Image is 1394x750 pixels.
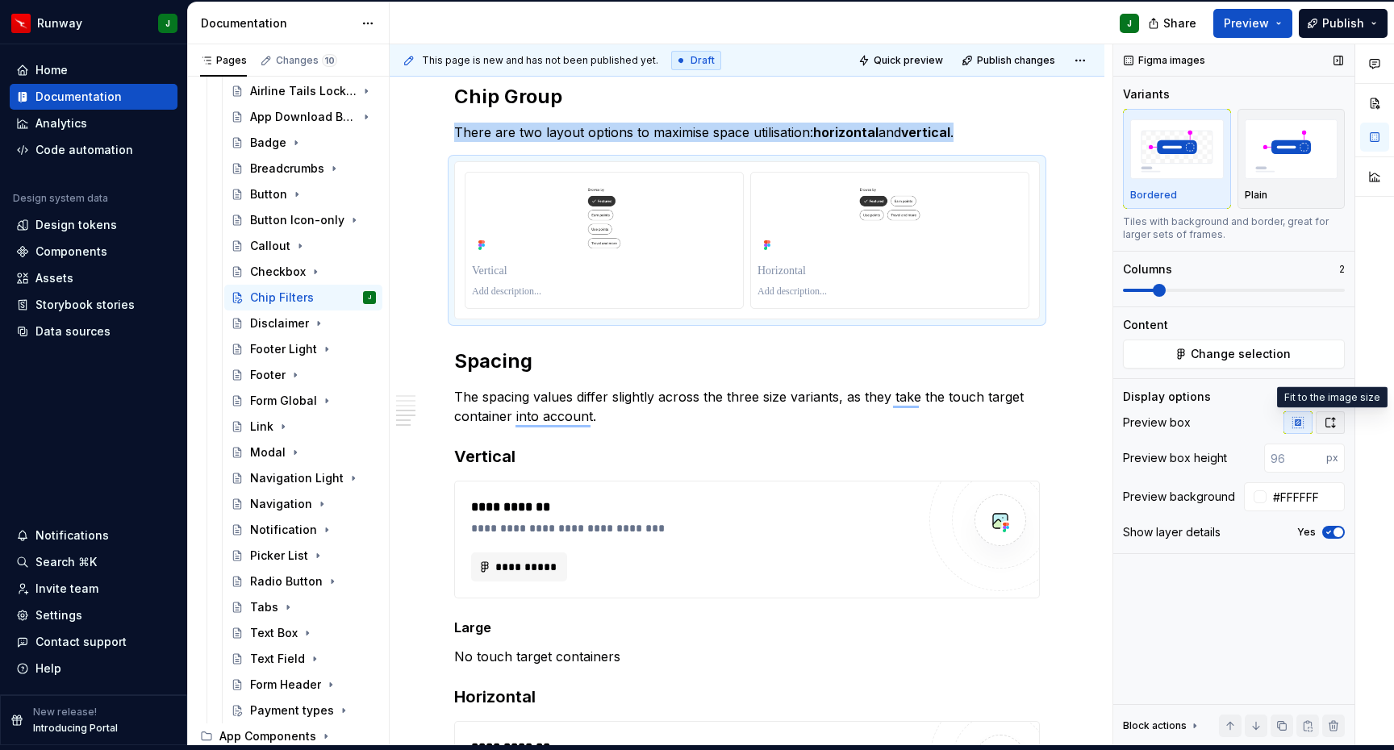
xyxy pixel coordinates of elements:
div: Preview box height [1123,450,1227,466]
div: Settings [35,607,82,623]
button: Share [1140,9,1207,38]
div: Payment types [250,702,334,719]
div: Block actions [1123,715,1201,737]
strong: vertical [901,124,950,140]
h2: Chip Group [454,84,1040,110]
a: Navigation [224,491,382,517]
a: Notification [224,517,382,543]
a: Chip FiltersJ [224,285,382,310]
img: 6b187050-a3ed-48aa-8485-808e17fcee26.png [11,14,31,33]
a: Form Header [224,672,382,698]
div: Show layer details [1123,524,1221,540]
div: Code automation [35,142,133,158]
span: Publish changes [977,54,1055,67]
a: Button Icon-only [224,207,382,233]
a: Assets [10,265,177,291]
div: Link [250,419,273,435]
span: Draft [691,54,715,67]
a: Badge [224,130,382,156]
h2: Spacing [454,348,1040,374]
p: Plain [1245,189,1267,202]
div: Footer [250,367,286,383]
div: Design tokens [35,217,117,233]
div: Button Icon-only [250,212,344,228]
div: Picker List [250,548,308,564]
div: Fit to the image size [1277,387,1388,408]
div: Content [1123,317,1168,333]
button: Search ⌘K [10,549,177,575]
a: Design tokens [10,212,177,238]
input: 96 [1264,444,1326,473]
div: Columns [1123,261,1172,277]
div: Footer Light [250,341,317,357]
div: Radio Button [250,573,323,590]
div: Form Global [250,393,317,409]
button: placeholderBordered [1123,109,1231,209]
div: Notification [250,522,317,538]
button: Change selection [1123,340,1345,369]
a: Breadcrumbs [224,156,382,181]
p: Bordered [1130,189,1177,202]
div: Pages [200,54,247,67]
div: Navigation Light [250,470,344,486]
p: New release! [33,706,97,719]
a: Code automation [10,137,177,163]
div: Design system data [13,192,108,205]
a: Storybook stories [10,292,177,318]
a: Disclaimer [224,310,382,336]
div: Airline Tails Lockup [250,83,357,99]
p: The spacing values differ slightly across the three size variants, as they take the touch target ... [454,387,1040,426]
div: Callout [250,238,290,254]
strong: horizontal [813,124,879,140]
p: Introducing Portal [33,722,118,735]
div: Text Field [250,651,305,667]
a: Footer Light [224,336,382,362]
a: Data sources [10,319,177,344]
div: Documentation [201,15,353,31]
span: This page is new and has not been published yet. [422,54,658,67]
a: Tabs [224,594,382,620]
button: Help [10,656,177,681]
button: Contact support [10,629,177,655]
a: Airline Tails Lockup [224,78,382,104]
a: Footer [224,362,382,388]
a: Text Field [224,646,382,672]
div: Invite team [35,581,98,597]
div: Runway [37,15,82,31]
a: Checkbox [224,259,382,285]
div: App Download Button [250,109,357,125]
span: Preview [1224,15,1269,31]
a: Link [224,414,382,440]
input: Auto [1267,482,1345,511]
a: Callout [224,233,382,259]
div: Modal [250,444,286,460]
a: Picker List [224,543,382,569]
a: Settings [10,602,177,628]
div: Changes [276,54,337,67]
a: Components [10,239,177,265]
a: Analytics [10,110,177,136]
a: Form Global [224,388,382,414]
p: px [1326,452,1338,465]
a: Home [10,57,177,83]
div: Data sources [35,323,111,340]
div: Variants [1123,86,1170,102]
div: Storybook stories [35,297,135,313]
div: Tiles with background and border, great for larger sets of frames. [1123,215,1345,241]
p: No touch target containers [454,647,1040,666]
strong: Large [454,619,491,635]
a: Radio Button [224,569,382,594]
div: Preview background [1123,489,1235,505]
div: Button [250,186,287,202]
div: Assets [35,270,73,286]
button: placeholderPlain [1237,109,1346,209]
div: Block actions [1123,719,1187,732]
p: There are two layout options to maximise space utilisation: and . [454,123,1040,142]
div: Components [35,244,107,260]
button: Quick preview [854,49,950,72]
a: Navigation Light [224,465,382,491]
a: Text Box [224,620,382,646]
div: App Components [219,728,316,744]
button: Publish [1299,9,1388,38]
a: Documentation [10,84,177,110]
